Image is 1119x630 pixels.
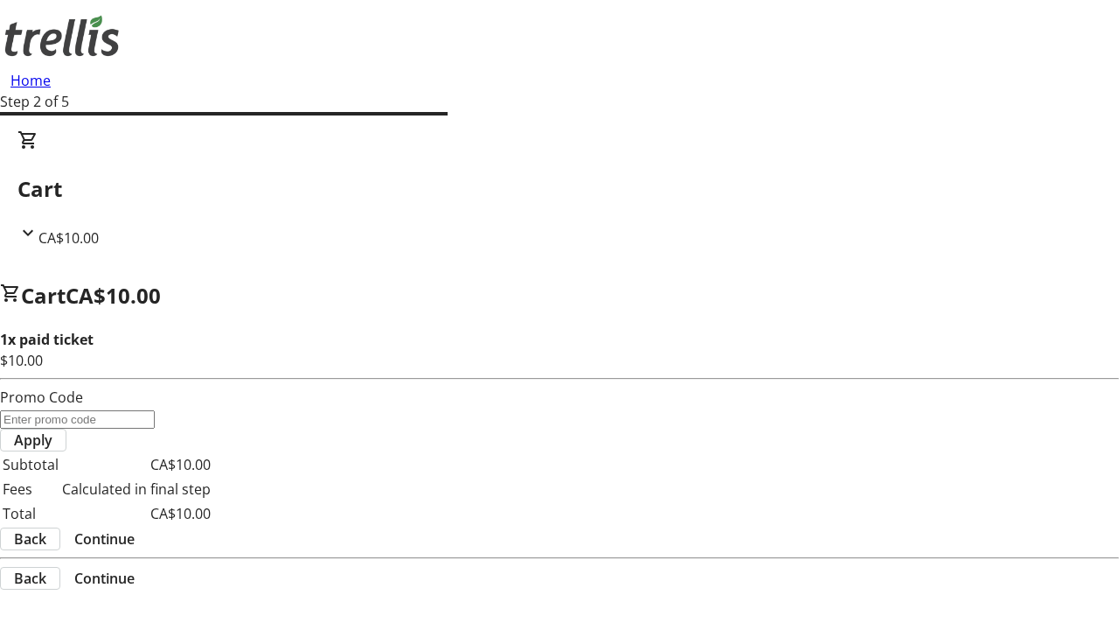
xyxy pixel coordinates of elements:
[61,453,212,476] td: CA$10.00
[17,129,1102,248] div: CartCA$10.00
[14,430,52,451] span: Apply
[61,478,212,500] td: Calculated in final step
[2,478,59,500] td: Fees
[21,281,66,310] span: Cart
[66,281,161,310] span: CA$10.00
[2,502,59,525] td: Total
[60,568,149,589] button: Continue
[14,528,46,549] span: Back
[2,453,59,476] td: Subtotal
[38,228,99,248] span: CA$10.00
[60,528,149,549] button: Continue
[61,502,212,525] td: CA$10.00
[17,173,1102,205] h2: Cart
[14,568,46,589] span: Back
[74,528,135,549] span: Continue
[74,568,135,589] span: Continue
